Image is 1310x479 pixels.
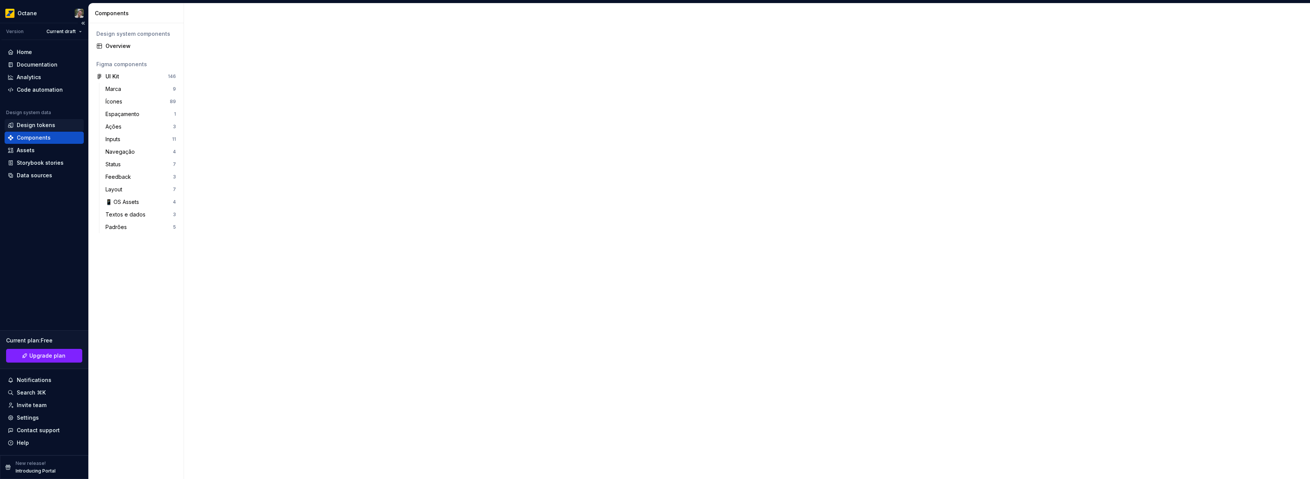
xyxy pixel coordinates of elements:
a: Ações3 [102,121,179,133]
div: 146 [168,73,176,80]
div: Search ⌘K [17,389,46,396]
a: Code automation [5,84,84,96]
button: Help [5,437,84,449]
div: Notifications [17,376,51,384]
div: 3 [173,124,176,130]
a: Documentation [5,59,84,71]
a: Ícones89 [102,95,179,108]
div: Octane [18,10,37,17]
div: Components [17,134,51,142]
a: Textos e dados3 [102,208,179,221]
div: Overview [105,42,176,50]
button: Notifications [5,374,84,386]
div: Settings [17,414,39,422]
button: Collapse sidebar [78,18,88,29]
div: 7 [173,186,176,193]
a: Assets [5,144,84,156]
div: Design system components [96,30,176,38]
div: 4 [173,149,176,155]
a: Storybook stories [5,157,84,169]
a: Inputs11 [102,133,179,145]
div: Design tokens [17,121,55,129]
img: e8093afa-4b23-4413-bf51-00cde92dbd3f.png [5,9,14,18]
a: Components [5,132,84,144]
a: Marca9 [102,83,179,95]
div: Analytics [17,73,41,81]
div: 3 [173,174,176,180]
a: Navegação4 [102,146,179,158]
a: Espaçamento1 [102,108,179,120]
a: 📱 OS Assets4 [102,196,179,208]
div: Navegação [105,148,138,156]
img: Tiago [75,9,84,18]
div: Textos e dados [105,211,149,218]
a: Settings [5,412,84,424]
span: Current draft [46,29,76,35]
a: Analytics [5,71,84,83]
span: Upgrade plan [29,352,65,360]
div: Invite team [17,401,46,409]
div: 4 [173,199,176,205]
div: 3 [173,212,176,218]
div: Ícones [105,98,125,105]
a: Status7 [102,158,179,170]
div: Layout [105,186,125,193]
a: Home [5,46,84,58]
a: Overview [93,40,179,52]
div: Figma components [96,60,176,68]
div: Home [17,48,32,56]
div: Version [6,29,24,35]
div: Inputs [105,135,123,143]
div: 9 [173,86,176,92]
div: Data sources [17,172,52,179]
div: 89 [170,99,176,105]
div: 7 [173,161,176,167]
a: Upgrade plan [6,349,82,363]
button: Current draft [43,26,85,37]
div: 1 [174,111,176,117]
a: Padrões5 [102,221,179,233]
button: Search ⌘K [5,387,84,399]
a: Data sources [5,169,84,181]
div: Espaçamento [105,110,142,118]
p: New release! [16,460,46,466]
div: Assets [17,146,35,154]
div: UI Kit [105,73,119,80]
div: Documentation [17,61,58,68]
div: Help [17,439,29,447]
a: Layout7 [102,183,179,196]
div: Padrões [105,223,130,231]
div: Design system data [6,110,51,116]
div: 5 [173,224,176,230]
p: Introducing Portal [16,468,56,474]
a: Feedback3 [102,171,179,183]
div: Code automation [17,86,63,94]
div: Storybook stories [17,159,64,167]
div: 11 [172,136,176,142]
a: Design tokens [5,119,84,131]
button: OctaneTiago [2,5,87,21]
div: Marca [105,85,124,93]
div: Status [105,161,124,168]
div: 📱 OS Assets [105,198,142,206]
div: Current plan : Free [6,337,82,344]
a: UI Kit146 [93,70,179,83]
div: Feedback [105,173,134,181]
div: Components [95,10,181,17]
a: Invite team [5,399,84,411]
button: Contact support [5,424,84,436]
div: Ações [105,123,125,130]
div: Contact support [17,426,60,434]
